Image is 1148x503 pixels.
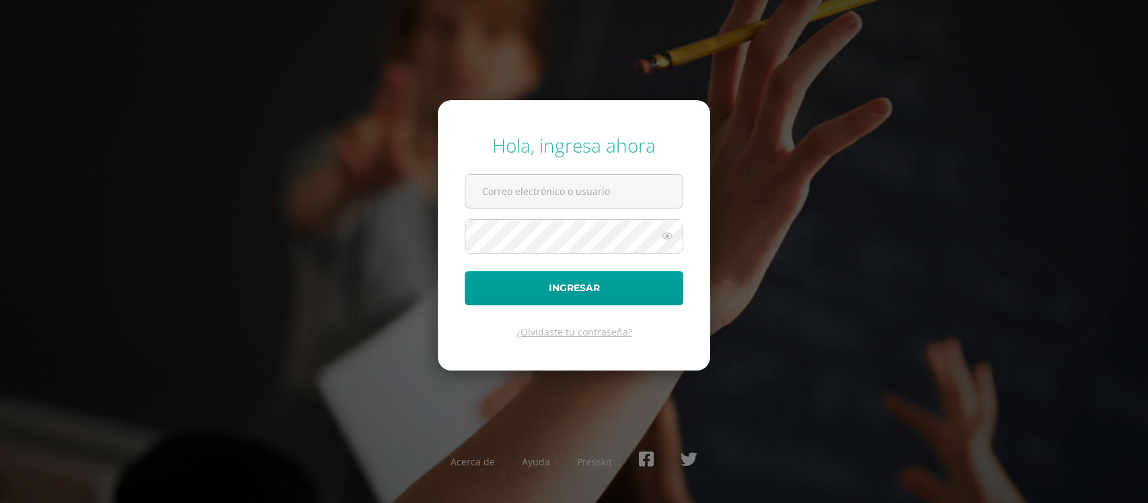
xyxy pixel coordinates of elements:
a: Presskit [577,455,612,468]
a: ¿Olvidaste tu contraseña? [516,325,632,338]
input: Correo electrónico o usuario [465,175,683,208]
a: Acerca de [451,455,495,468]
div: Hola, ingresa ahora [465,132,683,158]
button: Ingresar [465,271,683,305]
a: Ayuda [522,455,550,468]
